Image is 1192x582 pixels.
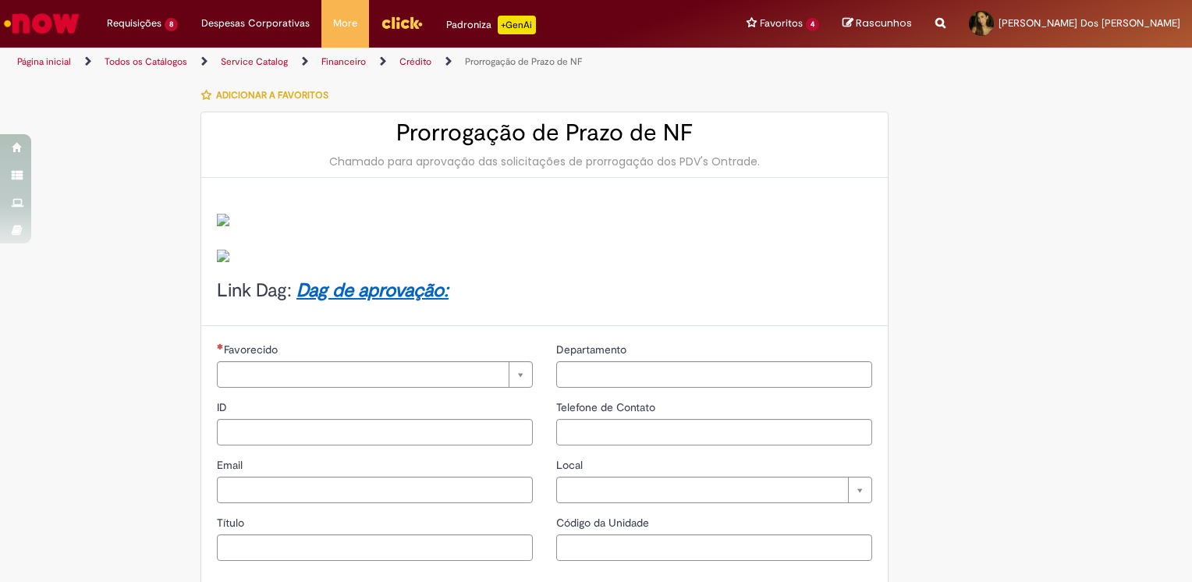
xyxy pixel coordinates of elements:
span: ID [217,400,230,414]
img: sys_attachment.do [217,214,229,226]
span: Favoritos [760,16,803,31]
span: Local [556,458,586,472]
span: Rascunhos [856,16,912,30]
span: 8 [165,18,178,31]
img: ServiceNow [2,8,82,39]
span: Necessários - Favorecido [224,342,281,357]
span: Email [217,458,246,472]
span: Requisições [107,16,161,31]
span: Departamento [556,342,630,357]
span: 4 [806,18,819,31]
div: Padroniza [446,16,536,34]
input: Telefone de Contato [556,419,872,445]
input: ID [217,419,533,445]
span: Necessários [217,343,224,350]
h2: Prorrogação de Prazo de NF [217,120,872,146]
a: Limpar campo Favorecido [217,361,533,388]
span: Código da Unidade [556,516,652,530]
a: Todos os Catálogos [105,55,187,68]
span: More [333,16,357,31]
ul: Trilhas de página [12,48,783,76]
a: Dag de aprovação: [296,279,449,303]
input: Título [217,534,533,561]
button: Adicionar a Favoritos [200,79,337,112]
a: Prorrogação de Prazo de NF [465,55,582,68]
span: Título [217,516,247,530]
p: +GenAi [498,16,536,34]
span: Telefone de Contato [556,400,658,414]
a: Limpar campo Local [556,477,872,503]
input: Email [217,477,533,503]
h3: Link Dag: [217,281,872,301]
input: Departamento [556,361,872,388]
span: Adicionar a Favoritos [216,89,328,101]
a: Rascunhos [843,16,912,31]
span: Despesas Corporativas [201,16,310,31]
input: Código da Unidade [556,534,872,561]
img: click_logo_yellow_360x200.png [381,11,423,34]
div: Chamado para aprovação das solicitações de prorrogação dos PDV's Ontrade. [217,154,872,169]
a: Crédito [399,55,431,68]
a: Service Catalog [221,55,288,68]
span: [PERSON_NAME] Dos [PERSON_NAME] [999,16,1180,30]
img: sys_attachment.do [217,250,229,262]
a: Página inicial [17,55,71,68]
a: Financeiro [321,55,366,68]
